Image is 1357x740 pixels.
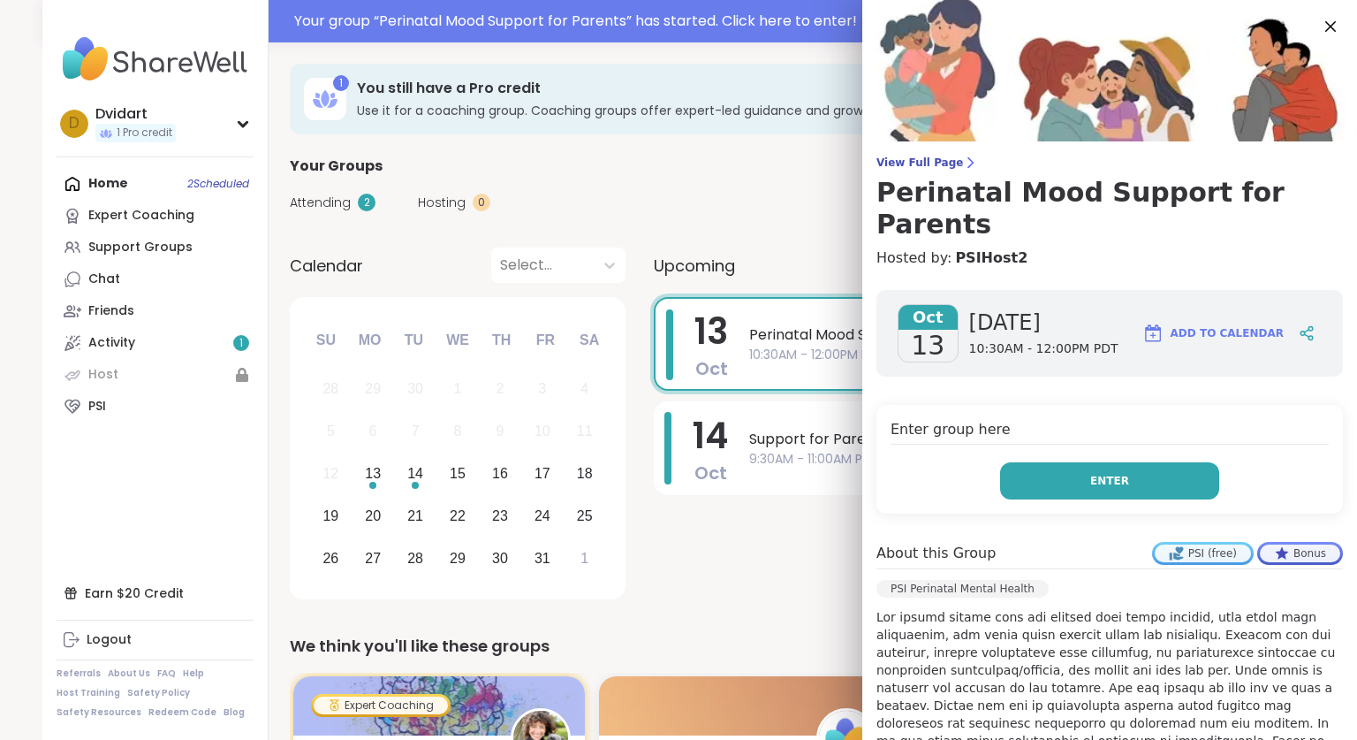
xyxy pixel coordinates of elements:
[577,462,593,485] div: 18
[1000,462,1219,500] button: Enter
[88,334,135,352] div: Activity
[365,504,381,528] div: 20
[354,413,392,451] div: Not available Monday, October 6th, 2025
[454,419,462,443] div: 8
[473,194,490,211] div: 0
[876,156,1343,170] span: View Full Page
[439,539,477,577] div: Choose Wednesday, October 29th, 2025
[88,302,134,320] div: Friends
[565,497,603,535] div: Choose Saturday, October 25th, 2025
[87,631,132,649] div: Logout
[450,504,466,528] div: 22
[565,455,603,493] div: Choose Saturday, October 18th, 2025
[969,340,1118,358] span: 10:30AM - 12:00PM PDT
[454,377,462,401] div: 1
[749,324,1260,346] span: Perinatal Mood Support for Parents
[694,461,727,485] span: Oct
[693,411,728,461] span: 14
[397,370,435,408] div: Not available Tuesday, September 30th, 2025
[534,419,550,443] div: 10
[439,370,477,408] div: Not available Wednesday, October 1st, 2025
[492,462,508,485] div: 16
[412,419,420,443] div: 7
[312,497,350,535] div: Choose Sunday, October 19th, 2025
[492,546,508,570] div: 30
[407,462,423,485] div: 14
[312,413,350,451] div: Not available Sunday, October 5th, 2025
[577,419,593,443] div: 11
[565,539,603,577] div: Choose Saturday, November 1st, 2025
[1134,312,1292,355] button: Add to Calendar
[333,75,349,91] div: 1
[523,455,561,493] div: Choose Friday, October 17th, 2025
[876,580,1049,598] div: PSI Perinatal Mental Health
[695,356,728,381] span: Oct
[290,634,1293,659] div: We think you'll like these groups
[309,368,605,579] div: month 2025-10
[357,79,1083,98] h3: You still have a Pro credit
[290,156,383,177] span: Your Groups
[482,321,521,360] div: Th
[322,546,338,570] div: 26
[481,497,519,535] div: Choose Thursday, October 23rd, 2025
[654,254,735,278] span: Upcoming
[394,321,433,360] div: Tu
[88,207,194,225] div: Expert Coaching
[492,504,508,528] div: 23
[69,112,80,135] span: D
[749,429,1262,450] span: Support for Parents of [DEMOGRAPHIC_DATA] Children
[57,359,254,391] a: Host
[580,377,588,401] div: 4
[418,194,466,212] span: Hosting
[57,577,254,609] div: Earn $20 Credit
[526,321,565,360] div: Fr
[523,539,561,577] div: Choose Friday, October 31st, 2025
[369,419,377,443] div: 6
[570,321,609,360] div: Sa
[354,497,392,535] div: Choose Monday, October 20th, 2025
[57,687,120,699] a: Host Training
[898,305,958,330] span: Oct
[481,539,519,577] div: Choose Thursday, October 30th, 2025
[534,462,550,485] div: 17
[749,346,1260,364] span: 10:30AM - 12:00PM PDT
[290,194,351,212] span: Attending
[523,413,561,451] div: Not available Friday, October 10th, 2025
[439,413,477,451] div: Not available Wednesday, October 8th, 2025
[239,336,243,351] span: 1
[496,419,504,443] div: 9
[327,419,335,443] div: 5
[534,504,550,528] div: 24
[88,366,118,384] div: Host
[57,624,254,656] a: Logout
[397,539,435,577] div: Choose Tuesday, October 28th, 2025
[57,28,254,90] img: ShareWell Nav Logo
[350,321,389,360] div: Mo
[407,504,423,528] div: 21
[577,504,593,528] div: 25
[95,104,176,124] div: Dvidart
[148,706,216,719] a: Redeem Code
[1155,545,1251,562] div: PSI (free)
[57,706,141,719] a: Safety Resources
[876,156,1343,240] a: View Full PagePerinatal Mood Support for Parents
[357,102,1083,119] h3: Use it for a coaching group. Coaching groups offer expert-led guidance and growth tools.
[57,200,254,232] a: Expert Coaching
[108,668,150,680] a: About Us
[314,697,448,714] div: Expert Coaching
[117,126,172,141] span: 1 Pro credit
[481,455,519,493] div: Choose Thursday, October 16th, 2025
[57,232,254,263] a: Support Groups
[397,413,435,451] div: Not available Tuesday, October 7th, 2025
[397,455,435,493] div: Choose Tuesday, October 14th, 2025
[1090,473,1129,489] span: Enter
[749,450,1262,469] span: 9:30AM - 11:00AM PDT
[1142,323,1164,344] img: ShareWell Logomark
[523,497,561,535] div: Choose Friday, October 24th, 2025
[322,377,338,401] div: 28
[354,370,392,408] div: Not available Monday, September 29th, 2025
[538,377,546,401] div: 3
[450,546,466,570] div: 29
[565,370,603,408] div: Not available Saturday, October 4th, 2025
[580,546,588,570] div: 1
